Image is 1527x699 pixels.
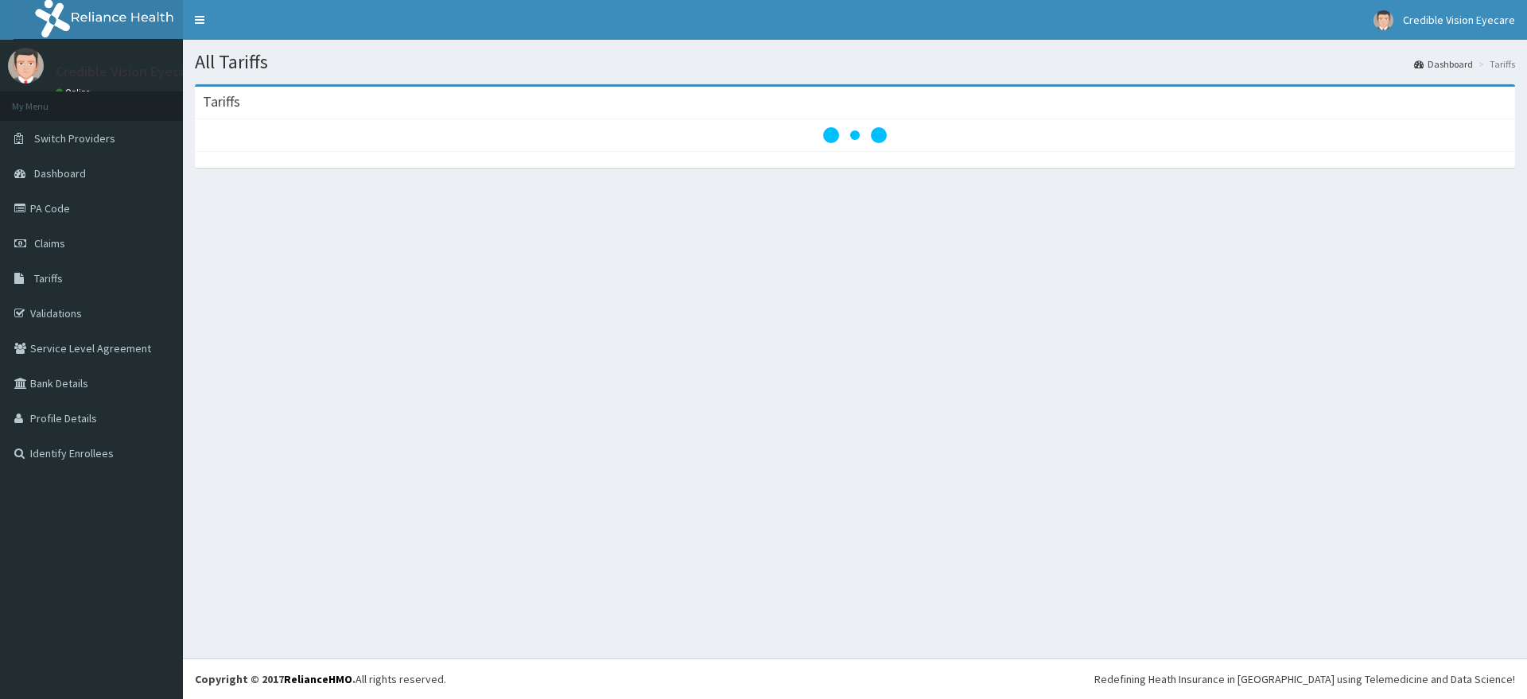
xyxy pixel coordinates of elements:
[284,672,352,686] a: RelianceHMO
[823,103,887,167] svg: audio-loading
[195,52,1515,72] h1: All Tariffs
[34,131,115,146] span: Switch Providers
[1094,671,1515,687] div: Redefining Heath Insurance in [GEOGRAPHIC_DATA] using Telemedicine and Data Science!
[1475,57,1515,71] li: Tariffs
[183,658,1527,699] footer: All rights reserved.
[195,672,356,686] strong: Copyright © 2017 .
[1414,57,1473,71] a: Dashboard
[56,64,200,79] p: Credible Vision Eyecare
[1403,13,1515,27] span: Credible Vision Eyecare
[8,48,44,83] img: User Image
[34,166,86,181] span: Dashboard
[34,271,63,285] span: Tariffs
[203,95,240,109] h3: Tariffs
[56,87,94,98] a: Online
[1374,10,1393,30] img: User Image
[34,236,65,250] span: Claims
